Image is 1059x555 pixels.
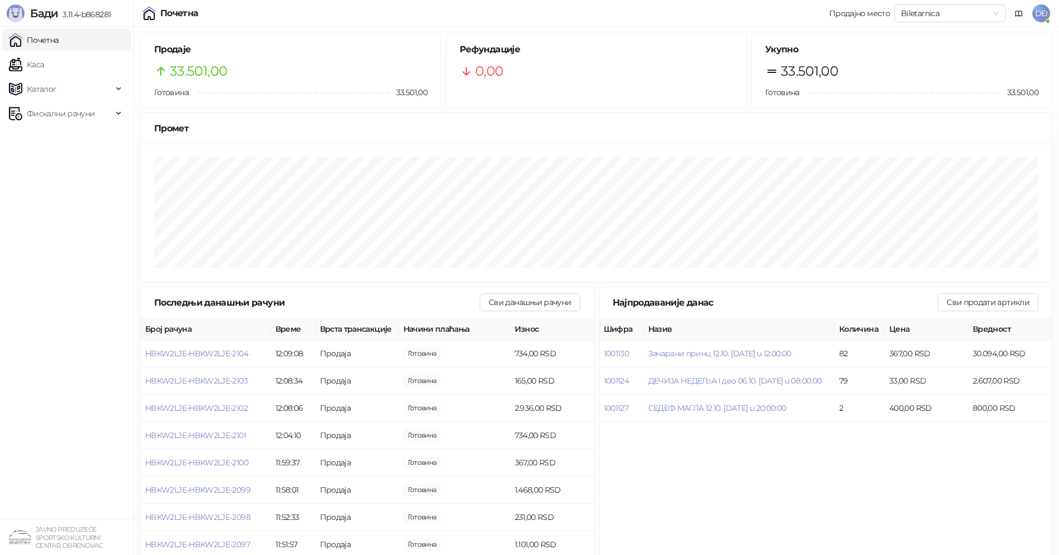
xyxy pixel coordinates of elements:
[58,9,111,19] span: 3.11.4-b868281
[145,403,248,413] button: HBKW2LJE-HBKW2LJE-2102
[160,9,199,18] div: Почетна
[9,53,44,76] a: Каса
[765,43,1038,56] h5: Укупно
[1010,4,1028,22] a: Документација
[145,485,250,495] button: HBKW2LJE-HBKW2LJE-2099
[835,367,885,395] td: 79
[835,318,885,340] th: Количина
[271,449,316,477] td: 11:59:37
[316,367,399,395] td: Продаја
[30,7,58,20] span: Бади
[510,504,594,531] td: 231,00 RSD
[316,318,399,340] th: Врста трансакције
[480,293,580,311] button: Сви данашњи рачуни
[316,504,399,531] td: Продаја
[999,86,1038,99] span: 33.501,00
[835,340,885,367] td: 82
[9,526,31,548] img: 64x64-companyLogo-4a28e1f8-f217-46d7-badd-69a834a81aaf.png
[403,347,441,360] span: 734,00
[599,318,644,340] th: Шифра
[271,340,316,367] td: 12:09:08
[36,525,102,549] small: JAVNO PREDUZEĆE SPORTSKO KULTURNI CENTAR, OBRENOVAC
[154,43,427,56] h5: Продаје
[271,367,316,395] td: 12:08:34
[316,449,399,477] td: Продаја
[145,512,250,522] button: HBKW2LJE-HBKW2LJE-2098
[613,296,938,310] div: Најпродаваније данас
[403,429,441,441] span: 734,00
[648,376,822,386] button: ДЕЧИЈА НЕДЕЉА I део 06.10. [DATE] u 08:00:00
[648,348,791,358] button: Зачарани принц 12.10. [DATE] u 12:00:00
[968,340,1052,367] td: 30.094,00 RSD
[403,538,441,551] span: 1.101,00
[403,511,441,523] span: 231,00
[1032,4,1050,22] span: DĐ
[403,484,441,496] span: 1.468,00
[27,78,57,100] span: Каталог
[154,121,1038,135] div: Промет
[510,367,594,395] td: 165,00 RSD
[604,376,629,386] button: 1001124
[141,318,271,340] th: Број рачуна
[829,9,890,17] div: Продајно место
[885,367,968,395] td: 33,00 RSD
[170,61,227,82] span: 33.501,00
[644,318,835,340] th: Назив
[510,449,594,477] td: 367,00 RSD
[604,403,629,413] button: 1001127
[403,375,441,387] span: 165,00
[154,296,480,310] div: Последњи данашњи рачуни
[271,395,316,422] td: 12:08:06
[399,318,510,340] th: Начини плаћања
[648,403,786,413] button: СЕДЕФ МАГЛА 12.10. [DATE] u 20:00:00
[145,539,250,549] button: HBKW2LJE-HBKW2LJE-2097
[388,86,427,99] span: 33.501,00
[510,422,594,449] td: 734,00 RSD
[154,87,189,97] span: Готовина
[835,395,885,422] td: 2
[510,340,594,367] td: 734,00 RSD
[9,29,59,51] a: Почетна
[510,395,594,422] td: 2.936,00 RSD
[885,340,968,367] td: 367,00 RSD
[271,318,316,340] th: Време
[781,61,838,82] span: 33.501,00
[316,477,399,504] td: Продаја
[271,477,316,504] td: 11:58:01
[475,61,503,82] span: 0,00
[403,402,441,414] span: 2.936,00
[145,430,246,440] button: HBKW2LJE-HBKW2LJE-2101
[885,318,968,340] th: Цена
[7,4,24,22] img: Logo
[885,395,968,422] td: 400,00 RSD
[510,318,594,340] th: Износ
[901,5,999,22] span: Biletarnica
[765,87,800,97] span: Готовина
[510,477,594,504] td: 1.468,00 RSD
[938,293,1038,311] button: Сви продати артикли
[968,367,1052,395] td: 2.607,00 RSD
[316,340,399,367] td: Продаја
[271,422,316,449] td: 12:04:10
[27,102,95,125] span: Фискални рачуни
[145,348,248,358] button: HBKW2LJE-HBKW2LJE-2104
[968,318,1052,340] th: Вредност
[145,458,248,468] button: HBKW2LJE-HBKW2LJE-2100
[316,422,399,449] td: Продаја
[403,456,441,469] span: 367,00
[968,395,1052,422] td: 800,00 RSD
[460,43,733,56] h5: Рефундације
[145,376,248,386] button: HBKW2LJE-HBKW2LJE-2103
[604,348,629,358] button: 1001130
